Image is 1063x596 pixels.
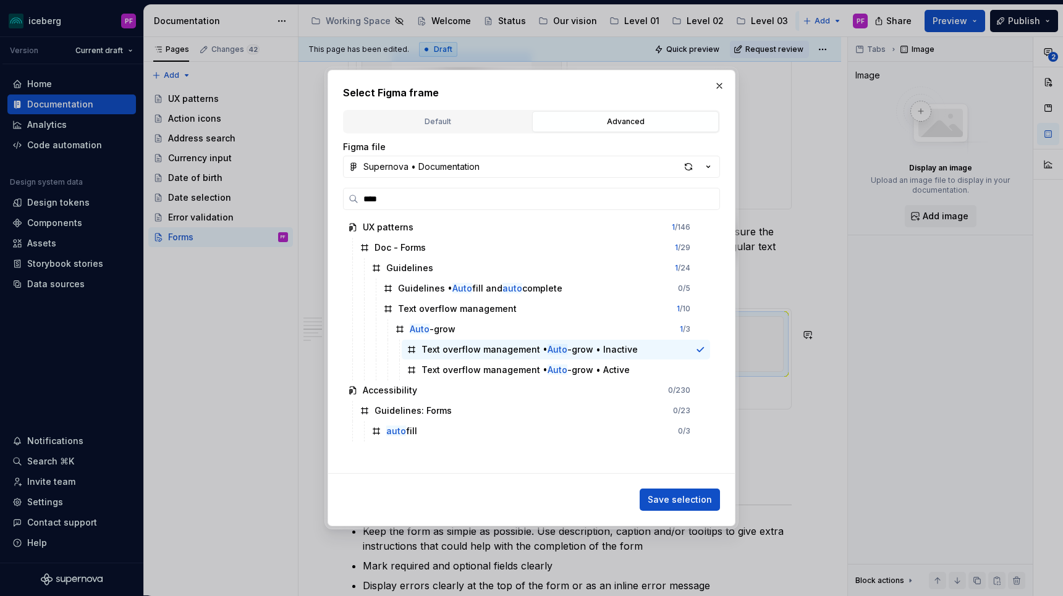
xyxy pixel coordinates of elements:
[410,323,455,335] div: -grow
[343,141,386,153] label: Figma file
[675,263,678,272] span: 1
[548,364,567,375] mark: Auto
[548,344,567,355] mark: Auto
[668,385,690,395] div: 0 / 230
[421,343,638,356] div: Text overflow management • -grow • Inactive
[640,489,720,511] button: Save selection
[675,263,690,273] div: / 24
[672,222,675,232] span: 1
[386,262,433,274] div: Guidelines
[363,384,417,397] div: Accessibility
[675,243,678,252] span: 1
[678,283,690,293] div: 0 / 5
[648,493,712,506] span: Save selection
[680,324,690,334] div: / 3
[363,161,480,173] div: Supernova • Documentation
[386,425,417,437] div: fill
[398,303,517,315] div: Text overflow management
[343,156,720,178] button: Supernova • Documentation
[398,282,562,295] div: Guidelines • fill and complete
[678,426,690,436] div: 0 / 3
[363,221,413,233] div: UX patterns
[672,222,690,232] div: / 146
[677,304,680,313] span: 1
[375,241,426,254] div: Doc - Forms
[386,426,406,436] mark: auto
[680,324,683,334] span: 1
[349,115,527,128] div: Default
[675,243,690,253] div: / 29
[452,283,472,293] mark: Auto
[343,85,720,100] h2: Select Figma frame
[536,115,714,128] div: Advanced
[421,364,630,376] div: Text overflow management • -grow • Active
[673,406,690,416] div: 0 / 23
[375,405,452,417] div: Guidelines: Forms
[502,283,522,293] mark: auto
[677,304,690,314] div: / 10
[410,324,430,334] mark: Auto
